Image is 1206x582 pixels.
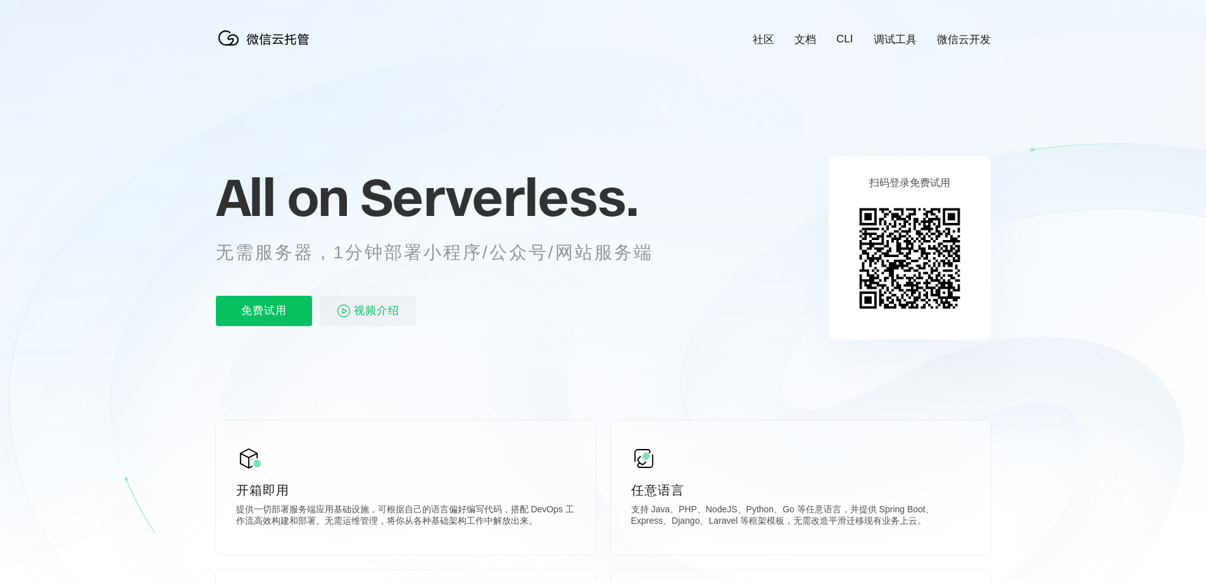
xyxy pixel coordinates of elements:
p: 提供一切部署服务端应用基础设施，可根据自己的语言偏好编写代码，搭配 DevOps 工作流高效构建和部署。无需运维管理，将你从各种基础架构工作中解放出来。 [236,504,575,529]
p: 任意语言 [631,481,970,499]
p: 免费试用 [216,296,312,326]
p: 支持 Java、PHP、NodeJS、Python、Go 等任意语言，并提供 Spring Boot、Express、Django、Laravel 等框架模板，无需改造平滑迁移现有业务上云。 [631,504,970,529]
span: All on [216,165,348,229]
a: CLI [836,33,853,46]
p: 无需服务器，1分钟部署小程序/公众号/网站服务端 [216,240,677,265]
p: 扫码登录免费试用 [869,177,950,190]
span: Serverless. [360,165,638,229]
a: 微信云托管 [216,42,317,53]
p: 开箱即用 [236,481,575,499]
a: 文档 [795,32,816,47]
a: 微信云开发 [937,32,991,47]
img: 微信云托管 [216,25,317,51]
img: video_play.svg [336,303,351,319]
a: 社区 [753,32,774,47]
a: 调试工具 [874,32,917,47]
span: 视频介绍 [354,296,399,326]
